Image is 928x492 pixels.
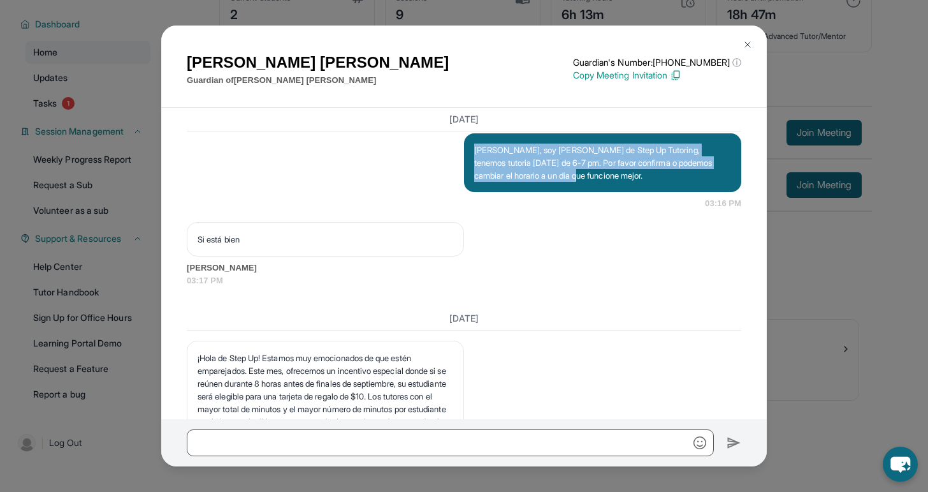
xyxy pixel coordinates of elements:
[727,435,741,451] img: Send icon
[743,40,753,50] img: Close Icon
[670,70,681,81] img: Copy Icon
[705,197,741,210] span: 03:16 PM
[573,69,741,82] p: Copy Meeting Invitation
[693,436,706,449] img: Emoji
[187,51,449,74] h1: [PERSON_NAME] [PERSON_NAME]
[187,274,741,287] span: 03:17 PM
[187,312,741,325] h3: [DATE]
[732,56,741,69] span: ⓘ
[187,74,449,87] p: Guardian of [PERSON_NAME] [PERSON_NAME]
[198,352,453,479] p: ¡Hola de Step Up! Estamos muy emocionados de que estén emparejados. Este mes, ofrecemos un incent...
[187,262,741,274] span: [PERSON_NAME]
[198,233,453,246] p: Si está bien
[883,447,918,482] button: chat-button
[474,144,731,182] p: [PERSON_NAME], soy [PERSON_NAME] de Step Up Tutoring, tenemos tutoria [DATE] de 6-7 pm. Por favor...
[573,56,741,69] p: Guardian's Number: [PHONE_NUMBER]
[187,113,741,126] h3: [DATE]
